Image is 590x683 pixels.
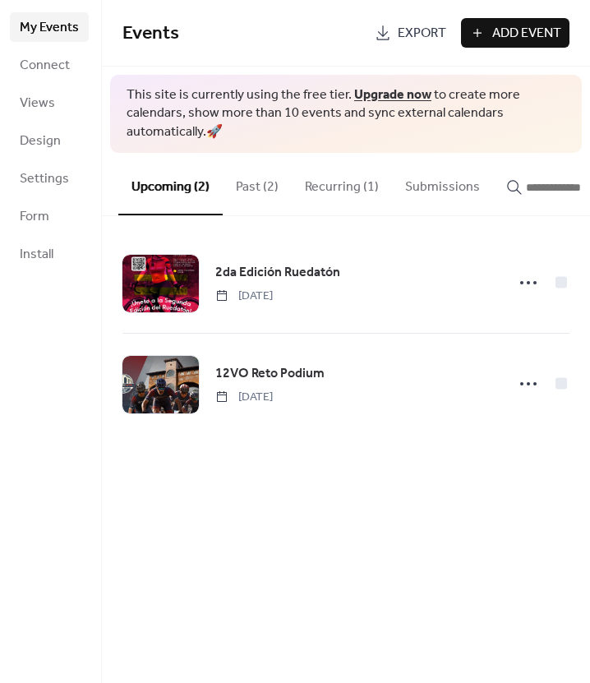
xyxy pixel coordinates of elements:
[215,363,325,385] a: 12VO Reto Podium
[215,288,273,305] span: [DATE]
[492,24,561,44] span: Add Event
[118,153,223,215] button: Upcoming (2)
[461,18,569,48] button: Add Event
[10,126,89,155] a: Design
[10,201,89,231] a: Form
[10,12,89,42] a: My Events
[354,82,431,108] a: Upgrade now
[20,18,79,38] span: My Events
[10,88,89,118] a: Views
[398,24,446,44] span: Export
[10,164,89,193] a: Settings
[20,207,49,227] span: Form
[20,245,53,265] span: Install
[20,169,69,189] span: Settings
[122,16,179,52] span: Events
[292,153,392,214] button: Recurring (1)
[20,94,55,113] span: Views
[366,18,454,48] a: Export
[215,262,340,284] a: 2da Edición Ruedatón
[10,239,89,269] a: Install
[10,50,89,80] a: Connect
[223,153,292,214] button: Past (2)
[127,86,565,141] span: This site is currently using the free tier. to create more calendars, show more than 10 events an...
[20,132,61,151] span: Design
[215,389,273,406] span: [DATE]
[392,153,493,214] button: Submissions
[215,263,340,283] span: 2da Edición Ruedatón
[215,364,325,384] span: 12VO Reto Podium
[20,56,70,76] span: Connect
